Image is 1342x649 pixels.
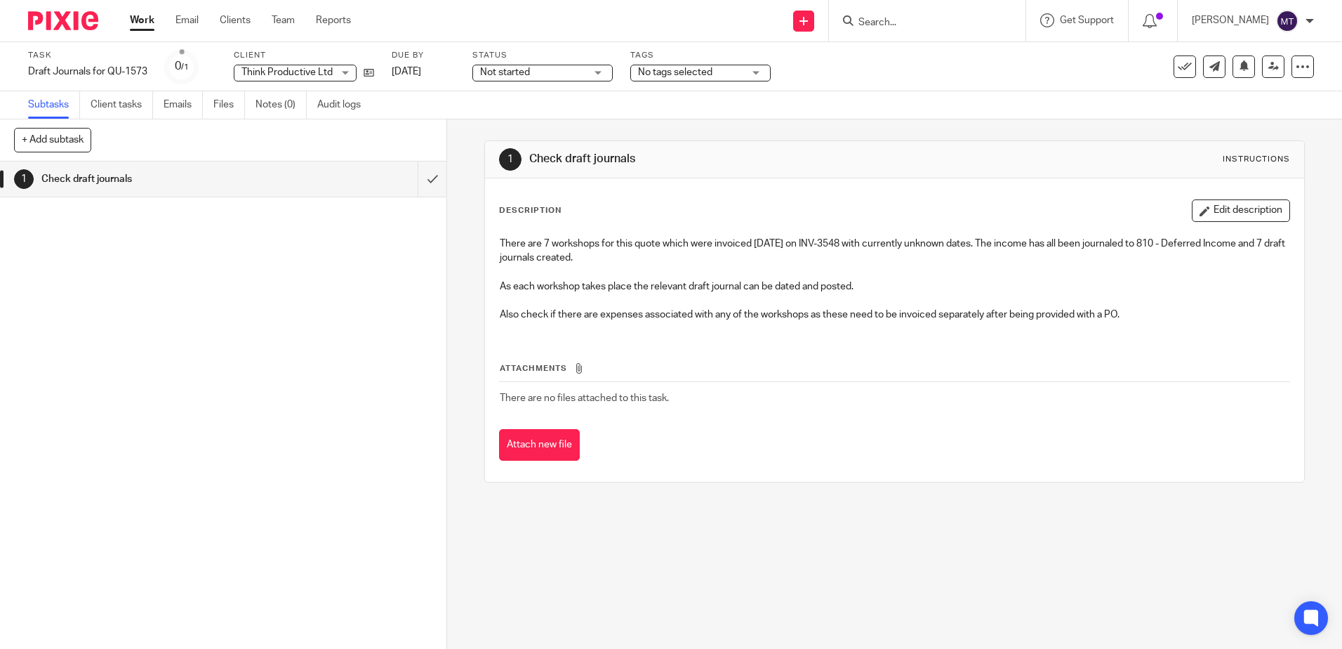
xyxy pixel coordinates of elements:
p: Also check if there are expenses associated with any of the workshops as these need to be invoice... [500,308,1289,322]
small: /1 [181,63,189,71]
div: 1 [499,148,521,171]
label: Client [234,50,374,61]
a: Client tasks [91,91,153,119]
h1: Check draft journals [529,152,924,166]
div: Instructions [1223,154,1290,165]
a: Files [213,91,245,119]
a: Email [175,13,199,27]
input: Search [857,17,983,29]
p: Description [499,205,562,216]
h1: Check draft journals [41,169,283,190]
label: Status [472,50,613,61]
span: There are no files attached to this task. [500,393,669,403]
span: No tags selected [638,67,712,77]
p: As each workshop takes place the relevant draft journal can be dated and posted. [500,280,1289,294]
span: Not started [480,67,530,77]
button: Edit description [1192,199,1290,222]
a: Emails [164,91,203,119]
label: Due by [392,50,455,61]
a: Notes (0) [255,91,307,119]
a: Reports [316,13,351,27]
div: 1 [14,169,34,189]
span: Get Support [1060,15,1114,25]
p: [PERSON_NAME] [1192,13,1269,27]
img: svg%3E [1276,10,1298,32]
div: 0 [175,58,189,74]
img: Pixie [28,11,98,30]
a: Team [272,13,295,27]
p: There are 7 workshops for this quote which were invoiced [DATE] on INV-3548 with currently unknow... [500,237,1289,265]
a: Work [130,13,154,27]
span: Attachments [500,365,567,372]
span: Think Productive Ltd [241,67,333,77]
label: Task [28,50,147,61]
button: Attach new file [499,429,580,461]
button: + Add subtask [14,128,91,152]
span: [DATE] [392,67,421,77]
a: Subtasks [28,91,80,119]
label: Tags [630,50,771,61]
a: Clients [220,13,251,27]
div: Draft Journals for QU-1573 [28,65,147,79]
a: Audit logs [317,91,371,119]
